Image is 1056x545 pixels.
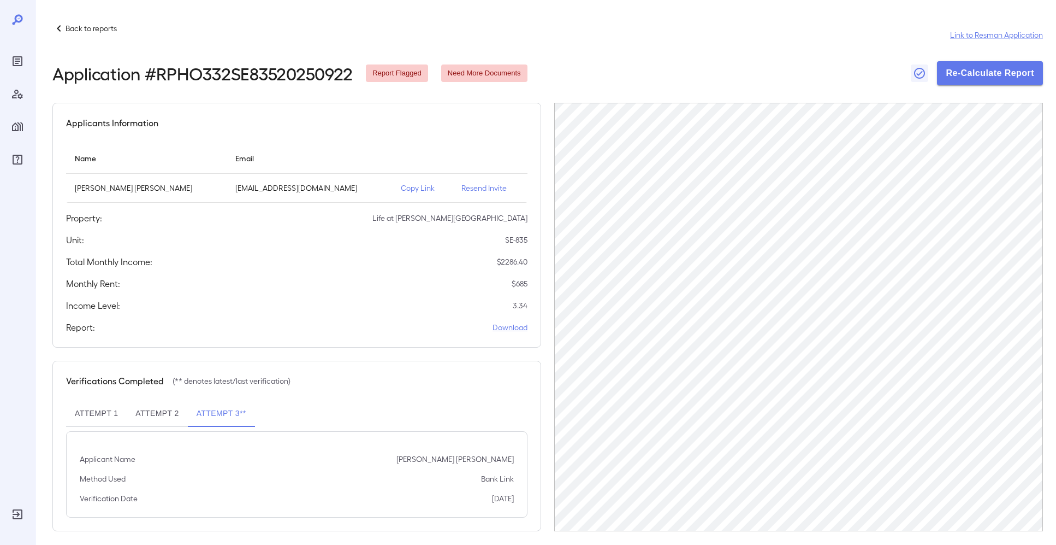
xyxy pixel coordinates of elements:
[441,68,527,79] span: Need More Documents
[461,183,519,194] p: Resend Invite
[937,61,1043,85] button: Re-Calculate Report
[513,300,527,311] p: 3.34
[9,151,26,168] div: FAQ
[66,233,84,247] h5: Unit:
[9,506,26,523] div: Log Out
[9,52,26,70] div: Reports
[66,212,102,225] h5: Property:
[80,454,135,465] p: Applicant Name
[235,183,383,194] p: [EMAIL_ADDRESS][DOMAIN_NAME]
[66,299,120,312] h5: Income Level:
[80,493,138,504] p: Verification Date
[9,118,26,136] div: Manage Properties
[66,23,117,34] p: Back to reports
[173,376,290,386] p: (** denotes latest/last verification)
[52,63,353,83] h2: Application # RPHO332SE83520250922
[80,473,126,484] p: Method Used
[493,322,527,333] a: Download
[66,143,227,174] th: Name
[911,65,928,82] button: Close Report
[481,473,514,484] p: Bank Link
[75,183,218,194] p: [PERSON_NAME] [PERSON_NAME]
[512,278,527,289] p: $ 685
[492,493,514,504] p: [DATE]
[66,374,164,388] h5: Verifications Completed
[505,235,527,245] p: SE-835
[188,401,255,427] button: Attempt 3**
[401,183,444,194] p: Copy Link
[66,321,95,334] h5: Report:
[66,255,152,268] h5: Total Monthly Income:
[497,256,527,267] p: $ 2286.40
[66,116,158,130] h5: Applicants Information
[9,85,26,103] div: Manage Users
[227,143,392,174] th: Email
[66,143,527,203] table: simple table
[950,30,1043,40] a: Link to Resman Application
[127,401,187,427] button: Attempt 2
[366,68,428,79] span: Report Flagged
[396,454,514,465] p: [PERSON_NAME] [PERSON_NAME]
[372,213,527,224] p: Life at [PERSON_NAME][GEOGRAPHIC_DATA]
[66,401,127,427] button: Attempt 1
[66,277,120,290] h5: Monthly Rent:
